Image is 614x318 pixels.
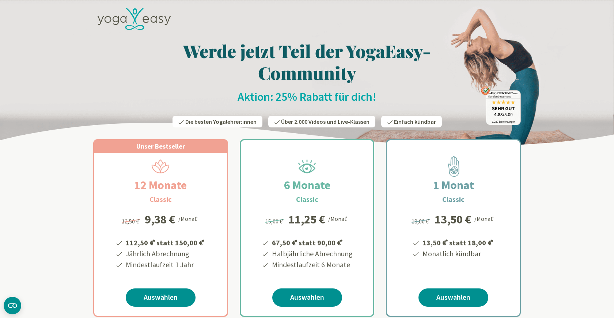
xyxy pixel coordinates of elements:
[421,236,494,248] li: 13,50 € statt 18,00 €
[125,248,206,259] li: Jährlich Abrechnung
[265,218,285,225] span: 15,00 €
[442,194,465,205] h3: Classic
[149,194,172,205] h3: Classic
[271,236,353,248] li: 67,50 € statt 90,00 €
[185,118,257,125] span: Die besten Yogalehrer:innen
[272,288,342,307] a: Auswählen
[394,118,436,125] span: Einfach kündbar
[117,176,204,194] h2: 12 Monate
[481,86,521,125] img: ausgezeichnet_badge.png
[122,218,141,225] span: 12,50 €
[412,218,431,225] span: 18,00 €
[126,288,196,307] a: Auswählen
[178,214,199,223] div: /Monat
[281,118,369,125] span: Über 2.000 Videos und Live-Klassen
[93,40,521,84] h1: Werde jetzt Teil der YogaEasy-Community
[416,176,492,194] h2: 1 Monat
[288,214,325,225] div: 11,25 €
[4,297,21,314] button: CMP-Widget öffnen
[474,214,495,223] div: /Monat
[136,142,185,150] span: Unser Bestseller
[418,288,488,307] a: Auswählen
[93,89,521,104] h2: Aktion: 25% Rabatt für dich!
[145,214,175,225] div: 9,38 €
[266,176,348,194] h2: 6 Monate
[328,214,349,223] div: /Monat
[271,248,353,259] li: Halbjährliche Abrechnung
[421,248,494,259] li: Monatlich kündbar
[271,259,353,270] li: Mindestlaufzeit 6 Monate
[125,236,206,248] li: 112,50 € statt 150,00 €
[435,214,471,225] div: 13,50 €
[296,194,318,205] h3: Classic
[125,259,206,270] li: Mindestlaufzeit 1 Jahr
